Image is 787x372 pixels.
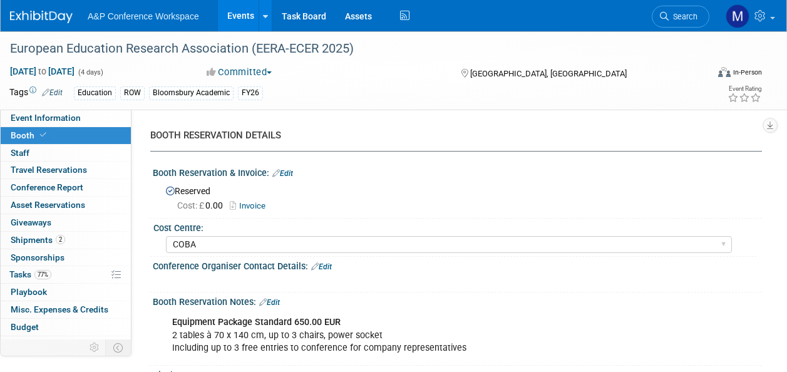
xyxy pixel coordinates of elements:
[34,270,51,279] span: 77%
[11,165,87,175] span: Travel Reservations
[11,287,47,297] span: Playbook
[36,66,48,76] span: to
[11,113,81,123] span: Event Information
[1,266,131,283] a: Tasks77%
[259,298,280,307] a: Edit
[726,4,749,28] img: Matt Hambridge
[1,284,131,301] a: Playbook
[11,235,65,245] span: Shipments
[162,182,753,212] div: Reserved
[238,86,263,100] div: FY26
[230,201,272,210] a: Invoice
[1,110,131,127] a: Event Information
[9,269,51,279] span: Tasks
[6,38,697,60] div: European Education Research Association (EERA-ECER 2025)
[153,292,762,309] div: Booth Reservation Notes:
[40,132,46,138] i: Booth reservation complete
[9,66,75,77] span: [DATE] [DATE]
[733,68,762,77] div: In-Person
[1,127,131,144] a: Booth
[728,86,761,92] div: Event Rating
[1,336,131,353] a: ROI, Objectives & ROO
[163,310,641,360] div: 2 tables à 70 x 140 cm, up to 3 chairs, power socket Including up to 3 free entries to conference...
[1,162,131,178] a: Travel Reservations
[1,145,131,162] a: Staff
[120,86,145,100] div: ROW
[1,319,131,336] a: Budget
[11,130,49,140] span: Booth
[172,317,341,328] b: Equipment Package Standard 650.00 EUR
[11,182,83,192] span: Conference Report
[84,339,106,356] td: Personalize Event Tab Strip
[272,169,293,178] a: Edit
[177,200,228,210] span: 0.00
[88,11,199,21] span: A&P Conference Workspace
[11,217,51,227] span: Giveaways
[177,200,205,210] span: Cost: £
[669,12,697,21] span: Search
[1,301,131,318] a: Misc. Expenses & Credits
[153,163,762,180] div: Booth Reservation & Invoice:
[652,65,762,84] div: Event Format
[1,214,131,231] a: Giveaways
[153,257,762,273] div: Conference Organiser Contact Details:
[10,11,73,23] img: ExhibitDay
[11,322,39,332] span: Budget
[1,179,131,196] a: Conference Report
[77,68,103,76] span: (4 days)
[11,339,95,349] span: ROI, Objectives & ROO
[1,249,131,266] a: Sponsorships
[652,6,709,28] a: Search
[56,235,65,244] span: 2
[11,252,64,262] span: Sponsorships
[153,219,756,234] div: Cost Centre:
[11,200,85,210] span: Asset Reservations
[311,262,332,271] a: Edit
[74,86,116,100] div: Education
[106,339,131,356] td: Toggle Event Tabs
[9,86,63,100] td: Tags
[718,67,731,77] img: Format-Inperson.png
[150,129,753,142] div: BOOTH RESERVATION DETAILS
[1,197,131,214] a: Asset Reservations
[1,232,131,249] a: Shipments2
[11,148,29,158] span: Staff
[42,88,63,97] a: Edit
[11,304,108,314] span: Misc. Expenses & Credits
[470,69,627,78] span: [GEOGRAPHIC_DATA], [GEOGRAPHIC_DATA]
[149,86,234,100] div: Bloomsbury Academic
[202,66,277,79] button: Committed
